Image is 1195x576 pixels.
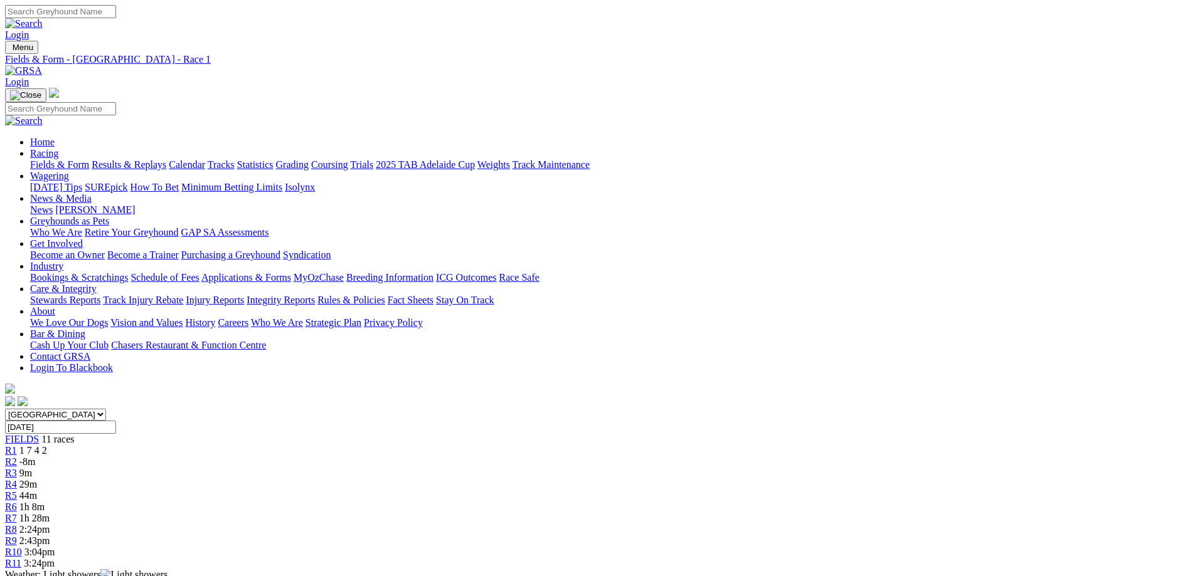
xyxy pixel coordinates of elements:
img: Search [5,115,43,127]
a: News & Media [30,193,92,204]
a: Stewards Reports [30,295,100,305]
a: About [30,306,55,317]
a: Minimum Betting Limits [181,182,282,192]
span: -8m [19,456,36,467]
img: logo-grsa-white.png [5,384,15,394]
a: Track Maintenance [513,159,590,170]
span: 29m [19,479,37,490]
a: Injury Reports [186,295,244,305]
img: Search [5,18,43,29]
input: Search [5,102,116,115]
a: R3 [5,468,17,478]
a: Strategic Plan [305,317,361,328]
a: SUREpick [85,182,127,192]
a: Greyhounds as Pets [30,216,109,226]
a: Retire Your Greyhound [85,227,179,238]
span: 3:04pm [24,547,55,557]
div: Wagering [30,182,1190,193]
div: Greyhounds as Pets [30,227,1190,238]
div: Industry [30,272,1190,283]
a: Careers [218,317,248,328]
span: Menu [13,43,33,52]
div: Care & Integrity [30,295,1190,306]
img: facebook.svg [5,396,15,406]
a: Racing [30,148,58,159]
div: News & Media [30,204,1190,216]
span: 1h 8m [19,501,45,512]
a: Industry [30,261,63,271]
a: Fact Sheets [388,295,433,305]
a: Race Safe [499,272,539,283]
input: Search [5,5,116,18]
a: R10 [5,547,22,557]
a: Fields & Form [30,159,89,170]
span: 2:43pm [19,535,50,546]
a: R4 [5,479,17,490]
span: 44m [19,490,37,501]
span: 2:24pm [19,524,50,535]
a: Privacy Policy [364,317,423,328]
a: Syndication [283,249,331,260]
a: Applications & Forms [201,272,291,283]
a: Vision and Values [110,317,183,328]
a: Who We Are [30,227,82,238]
a: Who We Are [251,317,303,328]
a: Home [30,137,55,147]
img: logo-grsa-white.png [49,88,59,98]
img: GRSA [5,65,42,76]
span: 9m [19,468,32,478]
button: Toggle navigation [5,41,38,54]
img: twitter.svg [18,396,28,406]
a: Bookings & Scratchings [30,272,128,283]
a: Bar & Dining [30,328,85,339]
span: FIELDS [5,434,39,444]
a: GAP SA Assessments [181,227,269,238]
a: Chasers Restaurant & Function Centre [111,340,266,350]
a: Results & Replays [92,159,166,170]
a: Coursing [311,159,348,170]
span: 1h 28m [19,513,50,523]
span: 11 races [41,434,74,444]
span: R5 [5,490,17,501]
a: [PERSON_NAME] [55,204,135,215]
a: Cash Up Your Club [30,340,109,350]
a: Login [5,29,29,40]
a: R6 [5,501,17,512]
span: R11 [5,558,21,568]
div: Bar & Dining [30,340,1190,351]
a: Care & Integrity [30,283,97,294]
a: [DATE] Tips [30,182,82,192]
a: Purchasing a Greyhound [181,249,280,260]
a: Become a Trainer [107,249,179,260]
a: R8 [5,524,17,535]
a: R1 [5,445,17,456]
span: R9 [5,535,17,546]
a: Get Involved [30,238,83,249]
a: Isolynx [285,182,315,192]
a: Login [5,76,29,87]
a: Stay On Track [436,295,494,305]
input: Select date [5,421,116,434]
a: Breeding Information [346,272,433,283]
a: Fields & Form - [GEOGRAPHIC_DATA] - Race 1 [5,54,1190,65]
img: Close [10,90,41,100]
a: Weights [477,159,510,170]
a: MyOzChase [294,272,344,283]
a: R7 [5,513,17,523]
a: Track Injury Rebate [103,295,183,305]
a: R2 [5,456,17,467]
a: Rules & Policies [317,295,385,305]
span: 3:24pm [24,558,55,568]
a: History [185,317,215,328]
a: Contact GRSA [30,351,90,362]
a: News [30,204,53,215]
a: Calendar [169,159,205,170]
a: Schedule of Fees [130,272,199,283]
